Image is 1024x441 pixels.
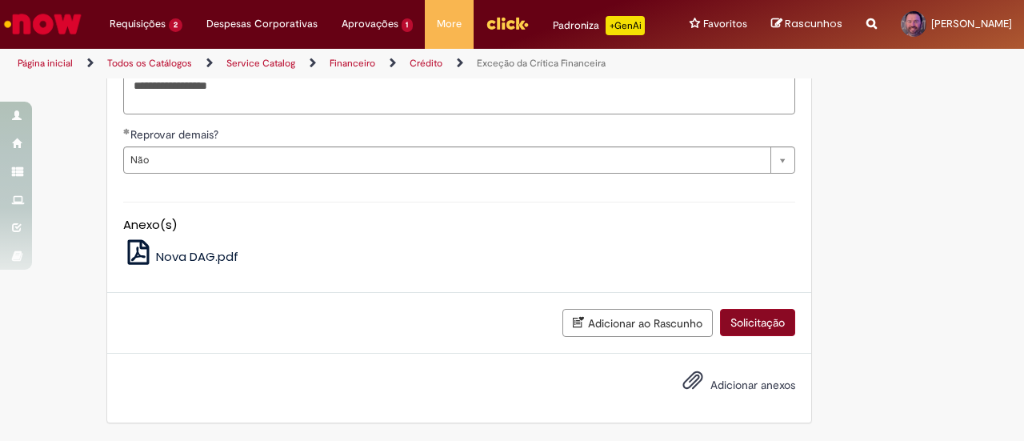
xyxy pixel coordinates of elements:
button: Adicionar anexos [678,366,707,403]
a: Todos os Catálogos [107,57,192,70]
span: 1 [402,18,414,32]
div: Padroniza [553,16,645,35]
a: Página inicial [18,57,73,70]
ul: Trilhas de página [12,49,670,78]
span: Rascunhos [785,16,842,31]
span: Despesas Corporativas [206,16,318,32]
span: Obrigatório Preenchido [123,128,130,134]
span: Favoritos [703,16,747,32]
img: click_logo_yellow_360x200.png [486,11,529,35]
button: Solicitação [720,309,795,336]
a: Exceção da Crítica Financeira [477,57,606,70]
span: Nova DAG.pdf [156,248,238,265]
span: More [437,16,462,32]
a: Service Catalog [226,57,295,70]
span: Não [130,147,762,173]
span: Reprovar demais? [130,127,222,142]
a: Financeiro [330,57,375,70]
a: Crédito [410,57,442,70]
span: Aprovações [342,16,398,32]
a: Rascunhos [771,17,842,32]
button: Adicionar ao Rascunho [562,309,713,337]
span: 2 [169,18,182,32]
span: [PERSON_NAME] [931,17,1012,30]
span: Requisições [110,16,166,32]
p: +GenAi [606,16,645,35]
a: Nova DAG.pdf [123,248,239,265]
span: Adicionar anexos [710,378,795,392]
h5: Anexo(s) [123,218,795,232]
textarea: Descrição [123,72,795,114]
img: ServiceNow [2,8,84,40]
